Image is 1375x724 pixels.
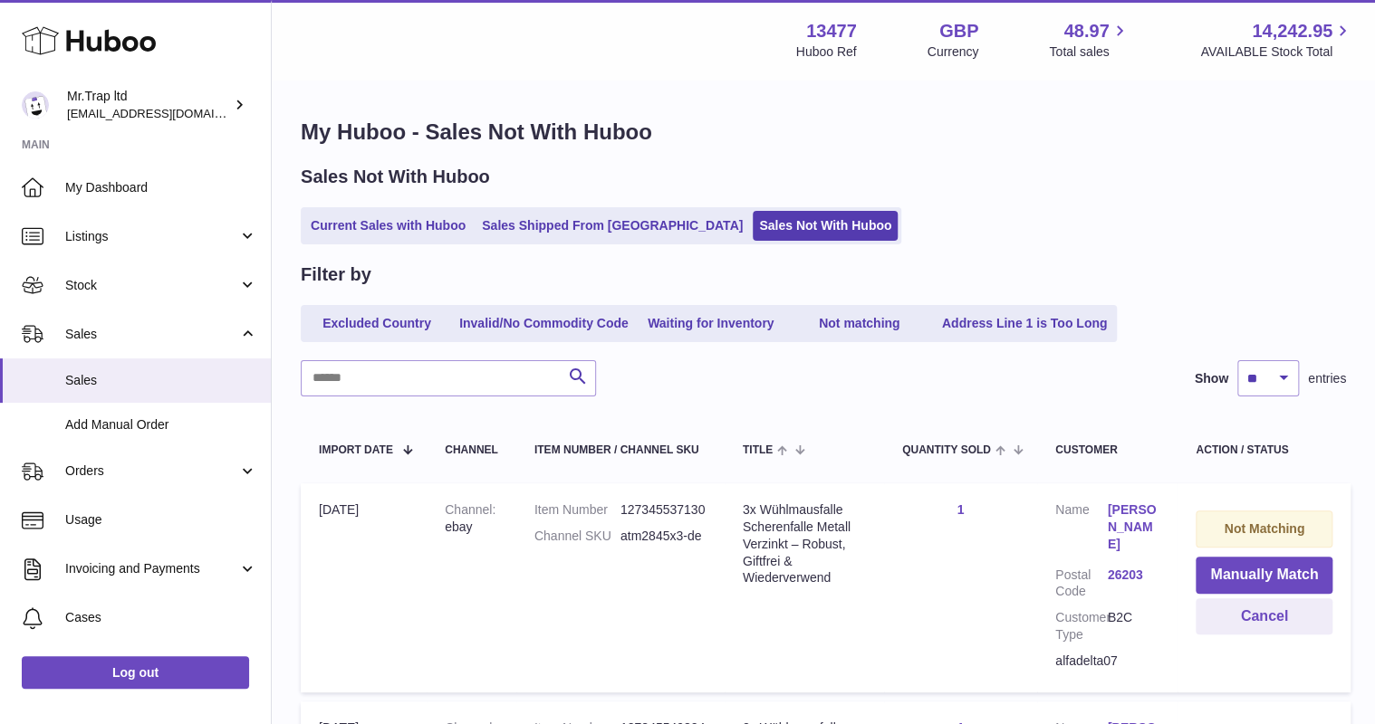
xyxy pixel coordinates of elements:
[534,501,620,519] dt: Item Number
[1195,370,1228,387] label: Show
[304,211,472,241] a: Current Sales with Huboo
[939,19,978,43] strong: GBP
[928,43,979,61] div: Currency
[1196,557,1332,594] button: Manually Match
[534,444,707,456] div: Item Number / Channel SKU
[1200,19,1353,61] a: 14,242.95 AVAILABLE Stock Total
[65,228,238,245] span: Listings
[301,118,1346,147] h1: My Huboo - Sales Not With Huboo
[534,528,620,545] dt: Channel SKU
[1055,444,1159,456] div: Customer
[301,262,371,287] h2: Filter by
[743,444,773,456] span: Title
[65,416,257,433] span: Add Manual Order
[902,444,991,456] span: Quantity Sold
[445,502,495,517] strong: Channel
[65,372,257,389] span: Sales
[67,106,266,120] span: [EMAIL_ADDRESS][DOMAIN_NAME]
[753,211,898,241] a: Sales Not With Huboo
[620,501,707,519] dd: 127345537130
[1200,43,1353,61] span: AVAILABLE Stock Total
[1196,598,1332,635] button: Cancel
[22,91,49,119] img: office@grabacz.eu
[1108,609,1160,643] dd: B2C
[453,309,635,338] a: Invalid/No Commodity Code
[936,309,1114,338] a: Address Line 1 is Too Long
[787,309,932,338] a: Not matching
[301,483,427,692] td: [DATE]
[445,501,498,536] div: ebay
[1055,567,1108,601] dt: Postal Code
[304,309,449,338] a: Excluded Country
[445,444,498,456] div: Channel
[301,165,490,189] h2: Sales Not With Huboo
[1224,521,1304,536] strong: Not Matching
[1055,501,1108,557] dt: Name
[620,528,707,545] dd: atm2845x3-de
[476,211,749,241] a: Sales Shipped From [GEOGRAPHIC_DATA]
[743,501,866,586] div: 3x Wühlmausfalle Scherenfalle Metall Verzinkt – Robust, Giftfrei & Wiederverwend
[1063,19,1109,43] span: 48.97
[65,609,257,626] span: Cases
[1049,19,1130,61] a: 48.97 Total sales
[1308,370,1346,387] span: entries
[1108,567,1160,584] a: 26203
[65,179,257,196] span: My Dashboard
[22,656,249,689] a: Log out
[957,502,965,517] a: 1
[1055,609,1108,643] dt: Customer Type
[65,277,238,294] span: Stock
[1252,19,1332,43] span: 14,242.95
[639,309,784,338] a: Waiting for Inventory
[65,560,238,577] span: Invoicing and Payments
[806,19,857,43] strong: 13477
[1108,501,1160,553] a: [PERSON_NAME]
[65,326,238,343] span: Sales
[1049,43,1130,61] span: Total sales
[796,43,857,61] div: Huboo Ref
[67,88,230,122] div: Mr.Trap ltd
[65,462,238,480] span: Orders
[65,511,257,529] span: Usage
[1055,653,1159,670] div: alfadelta07
[319,444,393,456] span: Import date
[1196,444,1332,456] div: Action / Status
